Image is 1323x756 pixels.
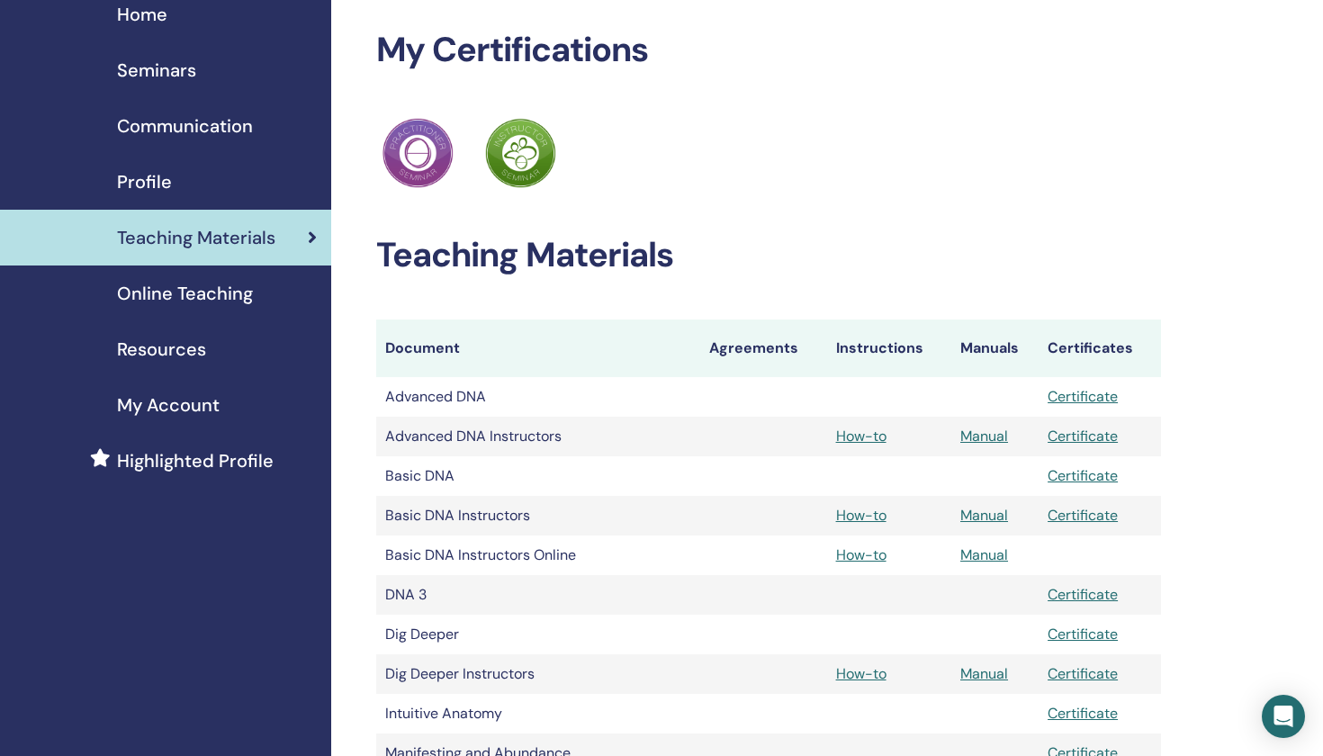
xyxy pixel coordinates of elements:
td: DNA 3 [376,575,700,615]
th: Instructions [827,319,951,377]
span: Home [117,1,167,28]
th: Certificates [1039,319,1161,377]
img: Practitioner [382,118,453,188]
span: Communication [117,112,253,139]
span: Highlighted Profile [117,447,274,474]
td: Dig Deeper Instructors [376,654,700,694]
span: Teaching Materials [117,224,275,251]
h2: My Certifications [376,30,1162,71]
td: Intuitive Anatomy [376,694,700,733]
a: Certificate [1048,466,1118,485]
th: Manuals [951,319,1039,377]
a: Manual [960,506,1008,525]
a: Manual [960,664,1008,683]
td: Advanced DNA Instructors [376,417,700,456]
td: Basic DNA Instructors [376,496,700,535]
a: Manual [960,545,1008,564]
td: Basic DNA Instructors Online [376,535,700,575]
span: Online Teaching [117,280,253,307]
td: Dig Deeper [376,615,700,654]
a: Certificate [1048,664,1118,683]
span: Seminars [117,57,196,84]
a: How-to [836,545,886,564]
a: Certificate [1048,625,1118,643]
td: Advanced DNA [376,377,700,417]
span: My Account [117,391,220,418]
span: Resources [117,336,206,363]
img: Practitioner [485,118,555,188]
a: Manual [960,427,1008,445]
div: Open Intercom Messenger [1262,695,1305,738]
span: Profile [117,168,172,195]
h2: Teaching Materials [376,235,1162,276]
th: Agreements [700,319,827,377]
a: Certificate [1048,387,1118,406]
a: How-to [836,506,886,525]
th: Document [376,319,700,377]
a: How-to [836,427,886,445]
a: How-to [836,664,886,683]
a: Certificate [1048,506,1118,525]
td: Basic DNA [376,456,700,496]
a: Certificate [1048,427,1118,445]
a: Certificate [1048,704,1118,723]
a: Certificate [1048,585,1118,604]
